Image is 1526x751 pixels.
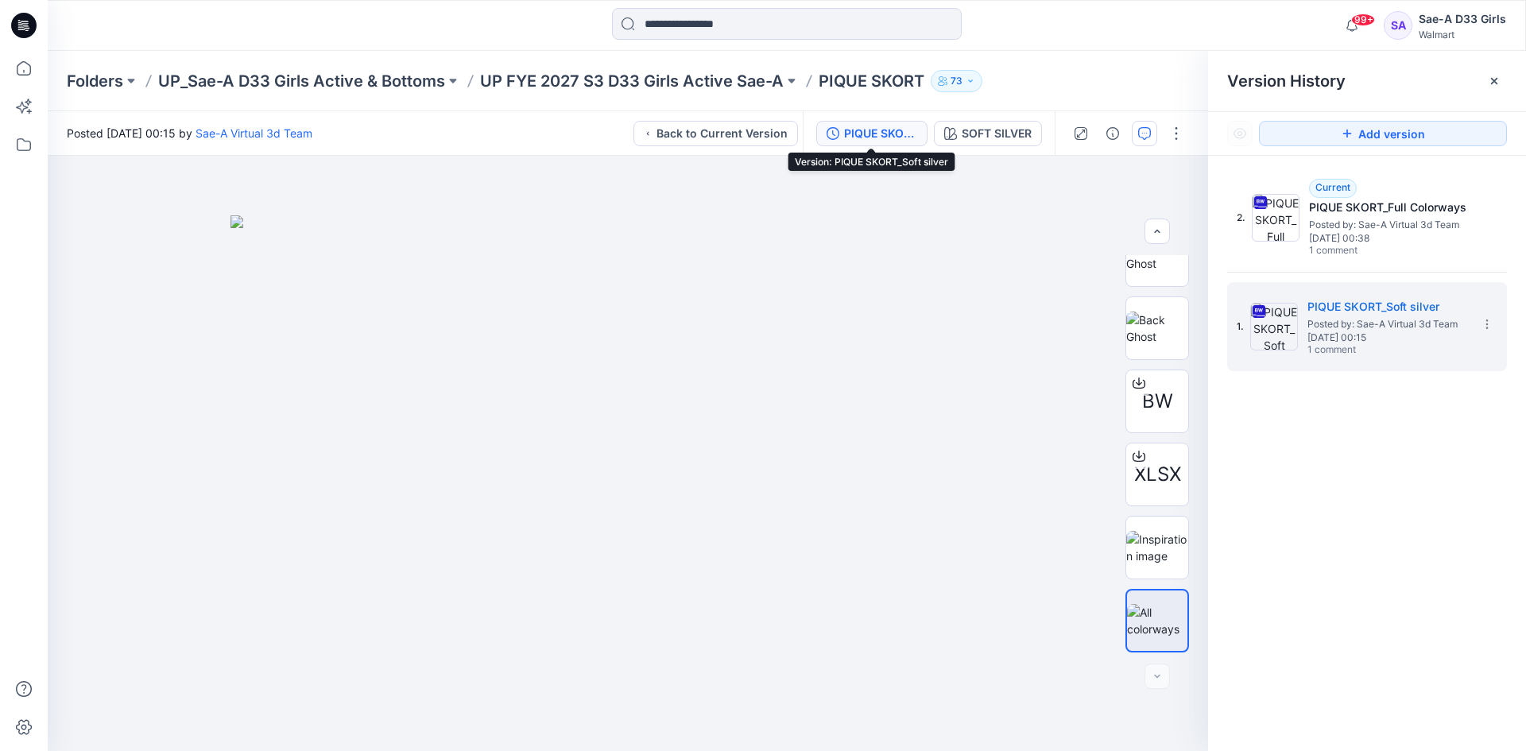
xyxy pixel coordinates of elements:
[1250,303,1298,350] img: PIQUE SKORT_Soft silver
[1134,460,1181,489] span: XLSX
[67,70,123,92] a: Folders
[1227,121,1253,146] button: Show Hidden Versions
[1126,312,1188,345] img: Back Ghost
[816,121,928,146] button: PIQUE SKORT_Soft silver
[1419,29,1506,41] div: Walmart
[934,121,1042,146] button: SOFT SILVER
[1309,233,1468,244] span: [DATE] 00:38
[158,70,445,92] a: UP_Sae-A D33 Girls Active & Bottoms
[819,70,924,92] p: PIQUE SKORT
[633,121,798,146] button: Back to Current Version
[844,125,917,142] div: PIQUE SKORT_Soft silver
[480,70,784,92] a: UP FYE 2027 S3 D33 Girls Active Sae-A
[1142,387,1173,416] span: BW
[931,70,982,92] button: 73
[1309,217,1468,233] span: Posted by: Sae-A Virtual 3d Team
[1252,194,1299,242] img: PIQUE SKORT_Full Colorways
[1315,181,1350,193] span: Current
[1307,297,1466,316] h5: PIQUE SKORT_Soft silver
[962,125,1032,142] div: SOFT SILVER
[1309,198,1468,217] h5: PIQUE SKORT_Full Colorways
[1307,332,1466,343] span: [DATE] 00:15
[1307,316,1466,332] span: Posted by: Sae-A Virtual 3d Team
[1259,121,1507,146] button: Add version
[196,126,312,140] a: Sae-A Virtual 3d Team
[1127,604,1187,637] img: All colorways
[1237,211,1245,225] span: 2.
[1488,75,1501,87] button: Close
[1237,319,1244,334] span: 1.
[951,72,962,90] p: 73
[1126,238,1188,272] img: Side Ghost
[1227,72,1346,91] span: Version History
[1309,245,1420,257] span: 1 comment
[1100,121,1125,146] button: Details
[67,125,312,141] span: Posted [DATE] 00:15 by
[1307,344,1419,357] span: 1 comment
[1419,10,1506,29] div: Sae-A D33 Girls
[1351,14,1375,26] span: 99+
[1126,531,1188,564] img: Inspiration image
[1384,11,1412,40] div: SA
